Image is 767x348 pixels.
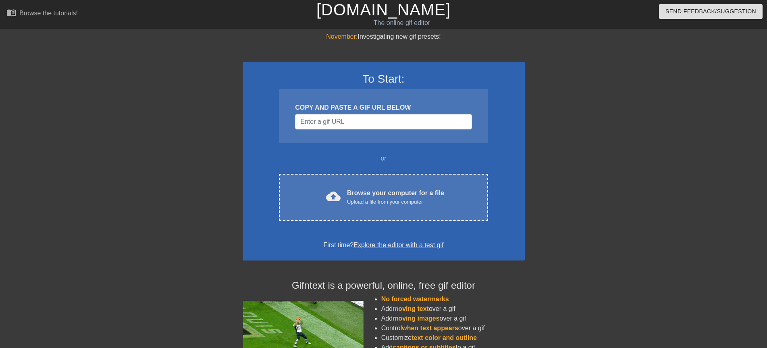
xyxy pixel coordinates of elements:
[402,325,458,331] span: when text appears
[381,296,449,302] span: No forced watermarks
[347,198,444,206] div: Upload a file from your computer
[19,10,78,17] div: Browse the tutorials!
[264,154,504,163] div: or
[665,6,756,17] span: Send Feedback/Suggestion
[295,103,472,113] div: COPY AND PASTE A GIF URL BELOW
[381,333,525,343] li: Customize
[393,305,429,312] span: moving text
[295,114,472,129] input: Username
[353,242,443,248] a: Explore the editor with a test gif
[243,32,525,42] div: Investigating new gif presets!
[381,304,525,314] li: Add over a gif
[393,315,439,322] span: moving images
[253,72,514,86] h3: To Start:
[6,8,78,20] a: Browse the tutorials!
[316,1,451,19] a: [DOMAIN_NAME]
[326,33,358,40] span: November:
[243,280,525,292] h4: Gifntext is a powerful, online, free gif editor
[6,8,16,17] span: menu_book
[412,334,477,341] span: text color and outline
[253,240,514,250] div: First time?
[659,4,763,19] button: Send Feedback/Suggestion
[381,323,525,333] li: Control over a gif
[260,18,544,28] div: The online gif editor
[347,188,444,206] div: Browse your computer for a file
[381,314,525,323] li: Add over a gif
[326,189,341,204] span: cloud_upload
